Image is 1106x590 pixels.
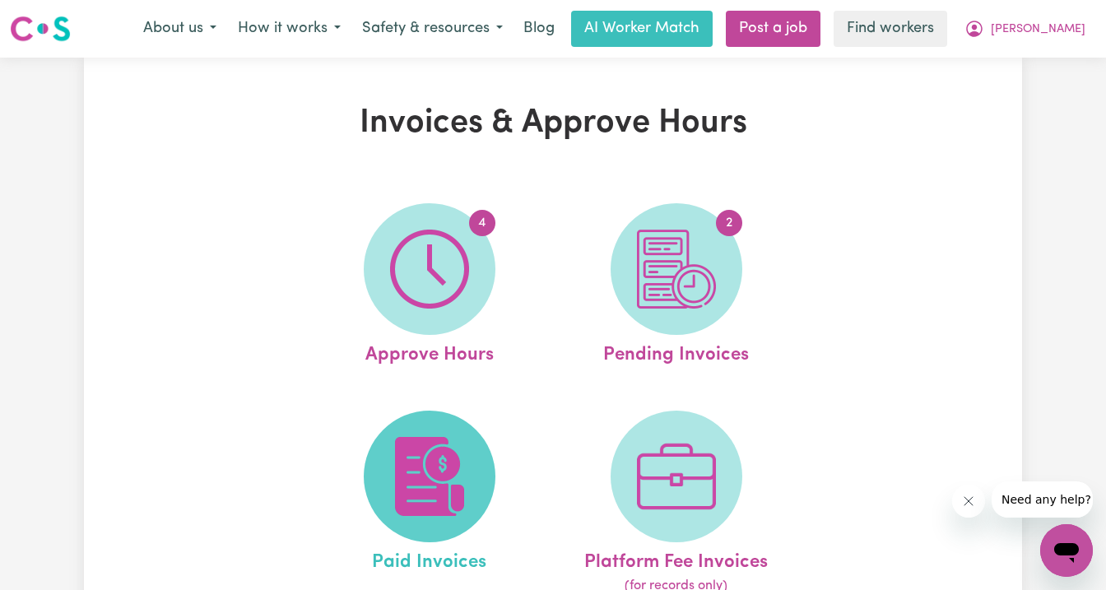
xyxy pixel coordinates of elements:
button: How it works [227,12,351,46]
span: Pending Invoices [603,335,749,369]
a: Careseekers logo [10,10,71,48]
span: [PERSON_NAME] [991,21,1085,39]
img: Careseekers logo [10,14,71,44]
button: Safety & resources [351,12,513,46]
span: Platform Fee Invoices [584,542,768,577]
span: 4 [469,210,495,236]
a: Find workers [834,11,947,47]
iframe: Button to launch messaging window [1040,524,1093,577]
h1: Invoices & Approve Hours [250,104,856,143]
iframe: Message from company [992,481,1093,518]
button: About us [132,12,227,46]
iframe: Close message [952,485,985,518]
span: Approve Hours [365,335,494,369]
a: Post a job [726,11,820,47]
button: My Account [954,12,1096,46]
a: Approve Hours [311,203,548,369]
a: AI Worker Match [571,11,713,47]
a: Pending Invoices [558,203,795,369]
span: 2 [716,210,742,236]
span: Paid Invoices [372,542,486,577]
a: Blog [513,11,565,47]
